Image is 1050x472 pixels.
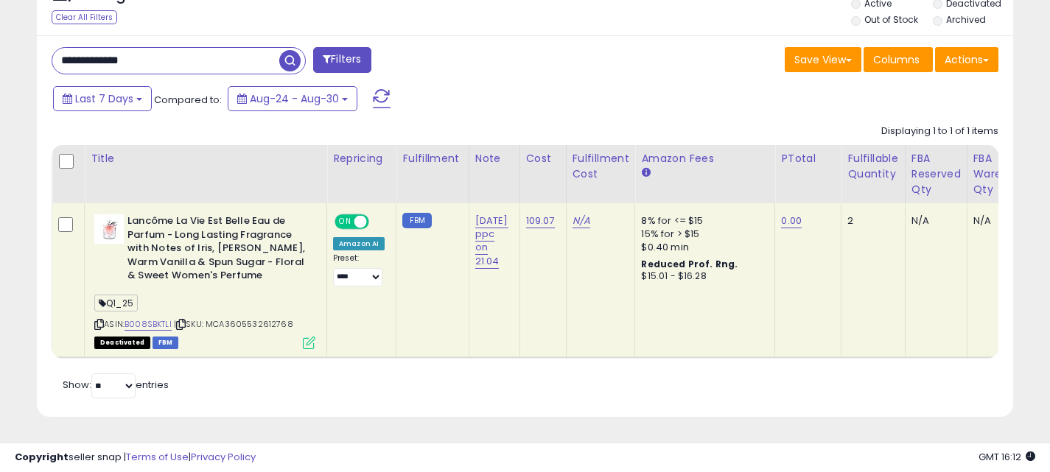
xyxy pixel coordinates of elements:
div: $15.01 - $16.28 [641,270,763,283]
button: Actions [935,47,998,72]
span: ON [336,216,354,228]
span: Last 7 Days [75,91,133,106]
div: Preset: [333,253,385,286]
a: 0.00 [781,214,802,228]
div: Fulfillment Cost [573,151,629,182]
span: Compared to: [154,93,222,107]
div: 2 [847,214,893,228]
a: N/A [573,214,590,228]
label: Archived [946,13,986,26]
a: Terms of Use [126,450,189,464]
span: Columns [873,52,920,67]
div: Repricing [333,151,390,166]
div: Amazon AI [333,237,385,250]
span: Aug-24 - Aug-30 [250,91,339,106]
small: Amazon Fees. [641,166,650,180]
span: Q1_25 [94,295,138,311]
small: FBM [402,213,431,228]
span: FBM [153,337,179,349]
img: 31Fv-M9TqXL._SL40_.jpg [94,214,124,244]
div: Displaying 1 to 1 of 1 items [881,124,998,138]
a: B008SBKTLI [125,318,172,331]
strong: Copyright [15,450,69,464]
div: FBA Warehouse Qty [973,151,1035,197]
div: ASIN: [94,214,315,347]
span: OFF [367,216,391,228]
div: Fulfillment [402,151,462,166]
div: 8% for <= $15 [641,214,763,228]
span: Show: entries [63,378,169,392]
div: Cost [526,151,560,166]
span: All listings that are unavailable for purchase on Amazon for any reason other than out-of-stock [94,337,150,349]
div: N/A [973,214,1029,228]
b: Reduced Prof. Rng. [641,258,738,270]
span: | SKU: MCA3605532612768 [174,318,293,330]
button: Aug-24 - Aug-30 [228,86,357,111]
th: CSV column name: cust_attr_1_PTotal [775,145,841,203]
div: Fulfillable Quantity [847,151,898,182]
div: Note [475,151,514,166]
div: seller snap | | [15,451,256,465]
a: [DATE] ppc on 21.04 [475,214,508,269]
div: Amazon Fees [641,151,769,166]
div: $0.40 min [641,241,763,254]
div: PTotal [781,151,835,166]
button: Columns [864,47,933,72]
label: Out of Stock [864,13,918,26]
a: Privacy Policy [191,450,256,464]
div: 15% for > $15 [641,228,763,241]
span: 2025-09-7 16:12 GMT [979,450,1035,464]
a: 109.07 [526,214,555,228]
button: Filters [313,47,371,73]
div: N/A [911,214,956,228]
div: Clear All Filters [52,10,117,24]
button: Save View [785,47,861,72]
div: Title [91,151,321,166]
div: FBA Reserved Qty [911,151,961,197]
button: Last 7 Days [53,86,152,111]
b: Lancôme La Vie Est Belle Eau de Parfum - Long Lasting Fragrance with Notes of Iris, [PERSON_NAME]... [127,214,307,286]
